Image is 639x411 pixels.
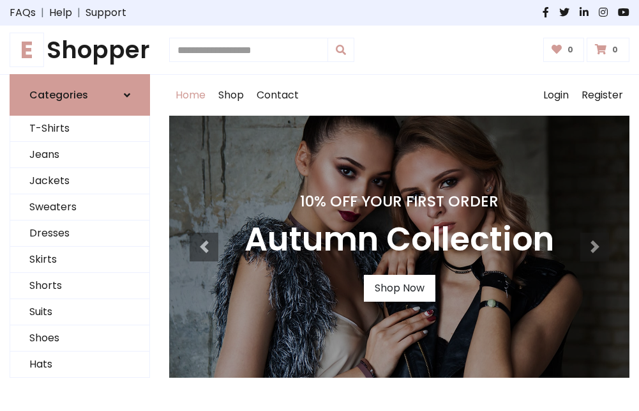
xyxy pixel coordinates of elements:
[10,74,150,116] a: Categories
[244,221,554,260] h3: Autumn Collection
[244,192,554,210] h4: 10% Off Your First Order
[10,352,149,378] a: Hats
[364,275,435,302] a: Shop Now
[10,299,149,325] a: Suits
[10,194,149,221] a: Sweaters
[250,75,305,116] a: Contact
[36,5,49,20] span: |
[10,36,150,64] h1: Shopper
[564,44,576,56] span: 0
[575,75,629,116] a: Register
[49,5,72,20] a: Help
[86,5,126,20] a: Support
[537,75,575,116] a: Login
[10,168,149,194] a: Jackets
[10,116,149,142] a: T-Shirts
[10,33,44,67] span: E
[609,44,621,56] span: 0
[169,75,212,116] a: Home
[10,273,149,299] a: Shorts
[10,36,150,64] a: EShopper
[10,5,36,20] a: FAQs
[72,5,86,20] span: |
[10,247,149,273] a: Skirts
[10,325,149,352] a: Shoes
[10,142,149,168] a: Jeans
[212,75,250,116] a: Shop
[543,38,585,62] a: 0
[10,221,149,247] a: Dresses
[29,89,88,101] h6: Categories
[587,38,629,62] a: 0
